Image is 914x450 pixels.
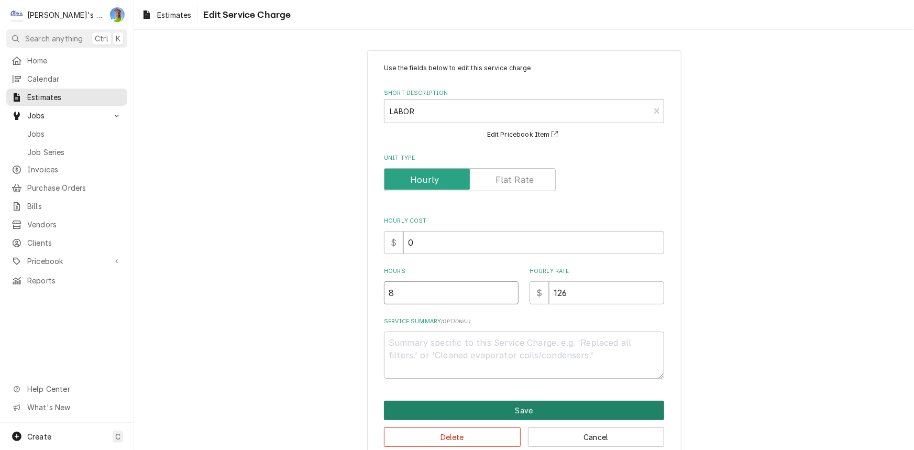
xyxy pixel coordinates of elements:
[27,219,122,230] span: Vendors
[110,7,125,22] div: GA
[6,197,127,215] a: Bills
[27,275,122,286] span: Reports
[27,110,106,121] span: Jobs
[384,231,403,254] div: $
[9,7,24,22] div: C
[6,216,127,233] a: Vendors
[384,217,664,225] label: Hourly Cost
[6,29,127,48] button: Search anythingCtrlK
[27,92,122,103] span: Estimates
[6,144,127,161] a: Job Series
[384,427,521,447] button: Delete
[157,9,191,20] span: Estimates
[115,431,120,442] span: C
[27,73,122,84] span: Calendar
[6,399,127,416] a: Go to What's New
[27,147,122,158] span: Job Series
[384,267,519,276] label: Hours
[384,217,664,254] div: Hourly Cost
[95,33,108,44] span: Ctrl
[384,154,664,191] div: Unit Type
[441,319,470,324] span: ( optional )
[27,256,106,267] span: Pricebook
[530,267,664,276] label: Hourly Rate
[384,89,664,141] div: Short Description
[530,281,549,304] div: $
[384,401,664,420] button: Save
[6,380,127,398] a: Go to Help Center
[27,383,121,394] span: Help Center
[384,63,664,379] div: Line Item Create/Update Form
[384,89,664,97] label: Short Description
[27,9,104,20] div: [PERSON_NAME]'s Refrigeration
[384,420,664,447] div: Button Group Row
[116,33,120,44] span: K
[6,179,127,196] a: Purchase Orders
[25,33,83,44] span: Search anything
[27,201,122,212] span: Bills
[27,432,51,441] span: Create
[384,401,664,447] div: Button Group
[486,128,563,141] button: Edit Pricebook Item
[27,128,122,139] span: Jobs
[6,52,127,69] a: Home
[6,253,127,270] a: Go to Pricebook
[27,182,122,193] span: Purchase Orders
[6,125,127,142] a: Jobs
[384,401,664,420] div: Button Group Row
[137,6,195,24] a: Estimates
[6,107,127,124] a: Go to Jobs
[6,161,127,178] a: Invoices
[384,267,519,304] div: [object Object]
[528,427,665,447] button: Cancel
[6,89,127,106] a: Estimates
[6,234,127,251] a: Clients
[200,8,291,22] span: Edit Service Charge
[110,7,125,22] div: Greg Austin's Avatar
[27,237,122,248] span: Clients
[27,55,122,66] span: Home
[27,402,121,413] span: What's New
[9,7,24,22] div: Clay's Refrigeration's Avatar
[530,267,664,304] div: [object Object]
[6,272,127,289] a: Reports
[384,63,664,73] p: Use the fields below to edit this service charge
[384,317,664,379] div: Service Summary
[27,164,122,175] span: Invoices
[384,154,664,162] label: Unit Type
[6,70,127,87] a: Calendar
[384,317,664,326] label: Service Summary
